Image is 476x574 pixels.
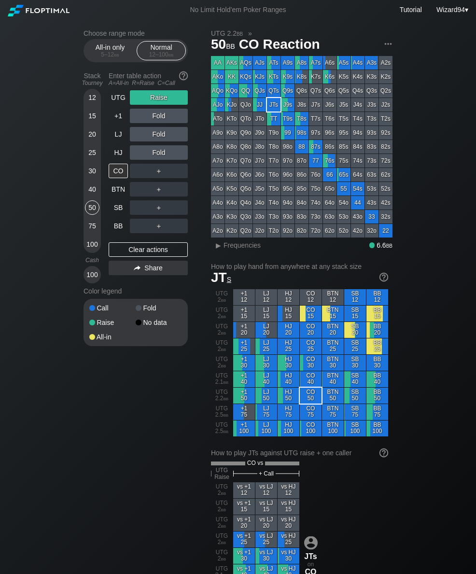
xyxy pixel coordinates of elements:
div: T2o [267,224,280,238]
div: 55 [337,182,350,196]
div: 63s [365,168,378,182]
div: 42o [351,224,364,238]
div: J3o [253,210,266,224]
div: K7s [309,70,322,84]
div: 87s [309,140,322,154]
div: 64o [323,196,336,210]
div: J4o [253,196,266,210]
div: 6.6 [369,241,392,249]
div: 99 [281,126,294,140]
div: QTo [239,112,252,126]
div: HJ 50 [278,388,299,404]
div: 73o [309,210,322,224]
span: bb [114,51,119,58]
div: LJ 30 [255,355,277,371]
div: CO 25 [300,338,322,354]
div: K3o [225,210,238,224]
div: Tourney [80,80,105,86]
div: 83o [295,210,308,224]
div: J6o [253,168,266,182]
div: 54s [351,182,364,196]
div: 42s [379,196,392,210]
div: J2s [379,98,392,112]
div: SB 40 [344,371,366,387]
div: K5o [225,182,238,196]
div: A5o [211,182,224,196]
div: K9s [281,70,294,84]
div: 93s [365,126,378,140]
div: 87o [295,154,308,168]
div: BTN 25 [322,338,344,354]
div: HJ 40 [278,371,299,387]
div: T9s [281,112,294,126]
div: HJ 25 [278,338,299,354]
div: UTG 2 [211,306,233,322]
div: T5o [267,182,280,196]
div: SB 15 [344,306,366,322]
div: 94s [351,126,364,140]
img: Floptimal logo [8,5,70,16]
div: K9o [225,126,238,140]
div: 25 [85,145,99,160]
span: bb [168,51,174,58]
div: 75s [337,154,350,168]
div: 97s [309,126,322,140]
div: LJ 50 [255,388,277,404]
div: 97o [281,154,294,168]
div: 85o [295,182,308,196]
div: Q7s [309,84,322,98]
div: +1 25 [233,338,255,354]
div: HJ 30 [278,355,299,371]
div: 32o [365,224,378,238]
h2: Choose range mode [84,29,188,37]
div: Q5o [239,182,252,196]
div: SB 12 [344,289,366,305]
div: Q4s [351,84,364,98]
div: +1 30 [233,355,255,371]
div: HJ 15 [278,306,299,322]
div: Q8s [295,84,308,98]
div: LJ [109,127,128,141]
div: A4s [351,56,364,70]
div: A9s [281,56,294,70]
div: 85s [337,140,350,154]
div: 96s [323,126,336,140]
div: 86s [323,140,336,154]
div: QJs [253,84,266,98]
div: K2s [379,70,392,84]
div: 75o [309,182,322,196]
div: 20 [85,127,99,141]
div: 82s [379,140,392,154]
div: KJo [225,98,238,112]
div: ＋ [130,200,188,215]
div: K4s [351,70,364,84]
div: Q7o [239,154,252,168]
div: BB 15 [366,306,388,322]
div: T7s [309,112,322,126]
div: 84s [351,140,364,154]
div: AQo [211,84,224,98]
div: BTN [109,182,128,196]
div: Color legend [84,283,188,299]
div: A5s [337,56,350,70]
a: Tutorial [400,6,422,14]
div: Stack [80,68,105,90]
div: K8s [295,70,308,84]
div: HJ 20 [278,322,299,338]
div: BTN 50 [322,388,344,404]
div: 12 – 100 [141,51,182,58]
div: UTG 2 [211,322,233,338]
img: icon-avatar.b40e07d9.svg [304,536,318,549]
div: Q3s [365,84,378,98]
div: +1 50 [233,388,255,404]
div: T6o [267,168,280,182]
div: Q4o [239,196,252,210]
div: A7s [309,56,322,70]
div: CO 40 [300,371,322,387]
div: SB [109,200,128,215]
div: J2o [253,224,266,238]
span: » [243,29,257,37]
div: 100 [85,267,99,282]
div: T9o [267,126,280,140]
div: LJ 12 [255,289,277,305]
